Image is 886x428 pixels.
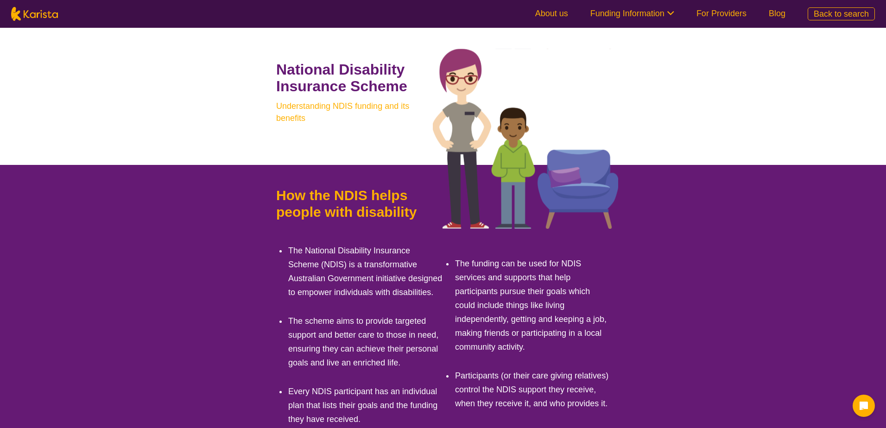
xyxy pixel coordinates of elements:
[287,384,443,426] li: Every NDIS participant has an individual plan that lists their goals and the funding they have re...
[808,7,875,20] a: Back to search
[276,100,424,124] b: Understanding NDIS funding and its benefits
[769,9,785,18] a: Blog
[454,257,610,354] li: The funding can be used for NDIS services and supports that help participants pursue their goals ...
[276,61,407,94] b: National Disability Insurance Scheme
[454,369,610,410] li: Participants (or their care giving relatives) control the NDIS support they receive, when they re...
[535,9,568,18] a: About us
[287,244,443,299] li: The National Disability Insurance Scheme (NDIS) is a transformative Australian Government initiat...
[433,49,618,229] img: Search NDIS services with Karista
[590,9,674,18] a: Funding Information
[287,314,443,370] li: The scheme aims to provide targeted support and better care to those in need, ensuring they can a...
[814,9,869,19] span: Back to search
[11,7,58,21] img: Karista logo
[696,9,747,18] a: For Providers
